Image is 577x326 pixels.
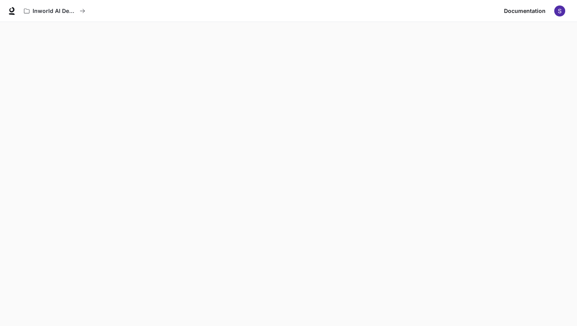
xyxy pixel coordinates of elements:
a: Documentation [501,3,549,19]
p: Inworld AI Demos [33,8,77,14]
img: User avatar [554,5,565,16]
span: Documentation [504,6,546,16]
button: All workspaces [20,3,89,19]
button: User avatar [552,3,568,19]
